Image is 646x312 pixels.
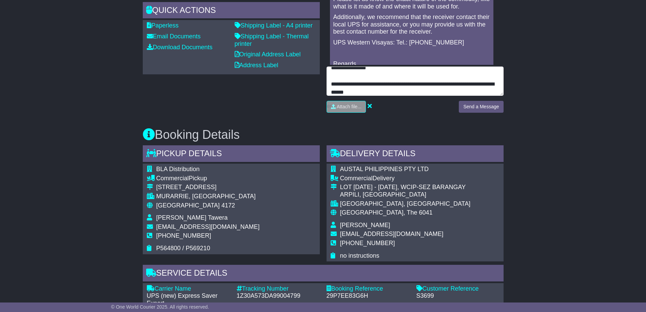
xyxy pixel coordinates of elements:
div: ARPILI, [GEOGRAPHIC_DATA] [340,191,471,199]
p: Regards [333,60,490,68]
div: Tracking Number [237,285,320,293]
h3: Booking Details [143,128,504,142]
a: Address Label [235,62,278,69]
a: Original Address Label [235,51,301,58]
span: 6041 [419,209,433,216]
a: Download Documents [147,44,213,51]
span: Commercial [156,175,189,182]
div: Delivery Details [327,145,504,164]
button: Send a Message [459,101,503,113]
span: [PHONE_NUMBER] [340,240,395,246]
div: MURARRIE, [GEOGRAPHIC_DATA] [156,193,260,200]
div: [STREET_ADDRESS] [156,184,260,191]
div: LOT [DATE] - [DATE], WCIP-SEZ BARANGAY [340,184,471,191]
span: [PERSON_NAME] [340,222,390,228]
span: no instructions [340,252,379,259]
span: [PERSON_NAME] Tawera [156,214,228,221]
div: Service Details [143,265,504,283]
span: P564800 / P569210 [156,245,210,252]
span: BLA Distribution [156,166,200,172]
div: UPS (new) Express Saver Export [147,292,230,307]
span: [GEOGRAPHIC_DATA], The [340,209,417,216]
span: [GEOGRAPHIC_DATA] [156,202,220,209]
span: © One World Courier 2025. All rights reserved. [111,304,209,310]
p: UPS Western Visayas: Tel.: [PHONE_NUMBER] [333,39,490,47]
div: Delivery [340,175,471,182]
span: Commercial [340,175,373,182]
div: [GEOGRAPHIC_DATA], [GEOGRAPHIC_DATA] [340,200,471,208]
div: 1Z30A573DA99004799 [237,292,320,300]
a: Shipping Label - A4 printer [235,22,313,29]
div: Pickup Details [143,145,320,164]
a: Paperless [147,22,179,29]
span: [PHONE_NUMBER] [156,232,211,239]
a: Email Documents [147,33,201,40]
p: Additionally, we recommend that the receiver contact their local UPS for assistance, or you may p... [333,14,490,36]
span: 4172 [221,202,235,209]
div: S3699 [416,292,500,300]
span: [EMAIL_ADDRESS][DOMAIN_NAME] [340,231,444,237]
div: Booking Reference [327,285,410,293]
span: [EMAIL_ADDRESS][DOMAIN_NAME] [156,223,260,230]
div: Customer Reference [416,285,500,293]
a: Shipping Label - Thermal printer [235,33,309,47]
div: Quick Actions [143,2,320,20]
div: Pickup [156,175,260,182]
span: AUSTAL PHILIPPINES PTY LTD [340,166,429,172]
div: Carrier Name [147,285,230,293]
div: 29P7EE83G6H [327,292,410,300]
